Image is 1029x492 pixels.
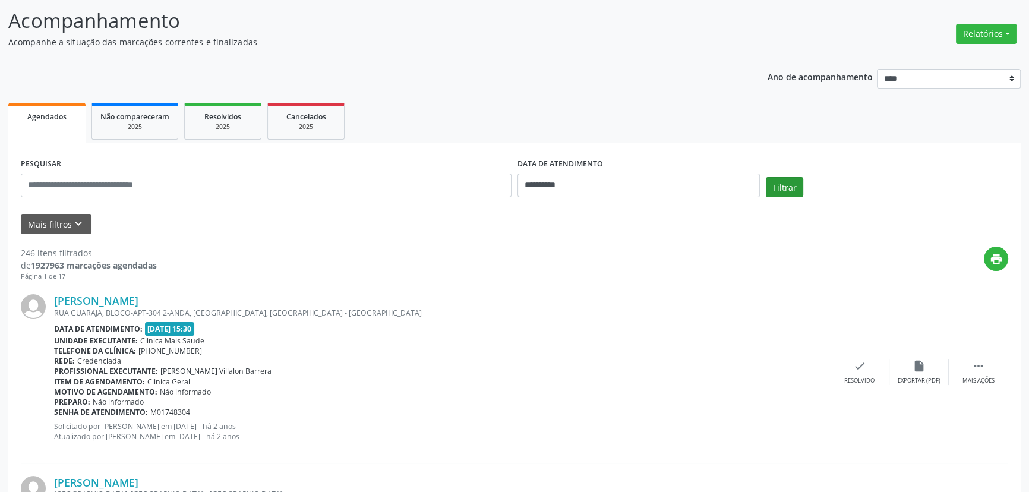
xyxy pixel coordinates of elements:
[286,112,326,122] span: Cancelados
[93,397,144,407] span: Não informado
[204,112,241,122] span: Resolvidos
[844,377,875,385] div: Resolvido
[54,336,138,346] b: Unidade executante:
[54,294,138,307] a: [PERSON_NAME]
[276,122,336,131] div: 2025
[72,217,85,231] i: keyboard_arrow_down
[8,6,717,36] p: Acompanhamento
[145,322,195,336] span: [DATE] 15:30
[100,112,169,122] span: Não compareceram
[913,359,926,373] i: insert_drive_file
[100,122,169,131] div: 2025
[956,24,1017,44] button: Relatórios
[160,387,211,397] span: Não informado
[517,155,603,174] label: DATA DE ATENDIMENTO
[150,407,190,417] span: M01748304
[54,324,143,334] b: Data de atendimento:
[27,112,67,122] span: Agendados
[990,253,1003,266] i: print
[160,366,272,376] span: [PERSON_NAME] Villalon Barrera
[140,336,204,346] span: Clinica Mais Saude
[21,247,157,259] div: 246 itens filtrados
[54,356,75,366] b: Rede:
[21,294,46,319] img: img
[54,377,145,387] b: Item de agendamento:
[54,366,158,376] b: Profissional executante:
[77,356,121,366] span: Credenciada
[766,177,803,197] button: Filtrar
[147,377,190,387] span: Clinica Geral
[54,346,136,356] b: Telefone da clínica:
[972,359,985,373] i: 
[31,260,157,271] strong: 1927963 marcações agendadas
[898,377,940,385] div: Exportar (PDF)
[54,407,148,417] b: Senha de atendimento:
[21,214,91,235] button: Mais filtroskeyboard_arrow_down
[54,397,90,407] b: Preparo:
[54,308,830,318] div: RUA GUARAJA, BLOCO-APT-304 2-ANDA, [GEOGRAPHIC_DATA], [GEOGRAPHIC_DATA] - [GEOGRAPHIC_DATA]
[193,122,252,131] div: 2025
[54,421,830,441] p: Solicitado por [PERSON_NAME] em [DATE] - há 2 anos Atualizado por [PERSON_NAME] em [DATE] - há 2 ...
[54,387,157,397] b: Motivo de agendamento:
[21,272,157,282] div: Página 1 de 17
[21,259,157,272] div: de
[962,377,995,385] div: Mais ações
[853,359,866,373] i: check
[8,36,717,48] p: Acompanhe a situação das marcações correntes e finalizadas
[138,346,202,356] span: [PHONE_NUMBER]
[54,476,138,489] a: [PERSON_NAME]
[984,247,1008,271] button: print
[21,155,61,174] label: PESQUISAR
[768,69,873,84] p: Ano de acompanhamento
